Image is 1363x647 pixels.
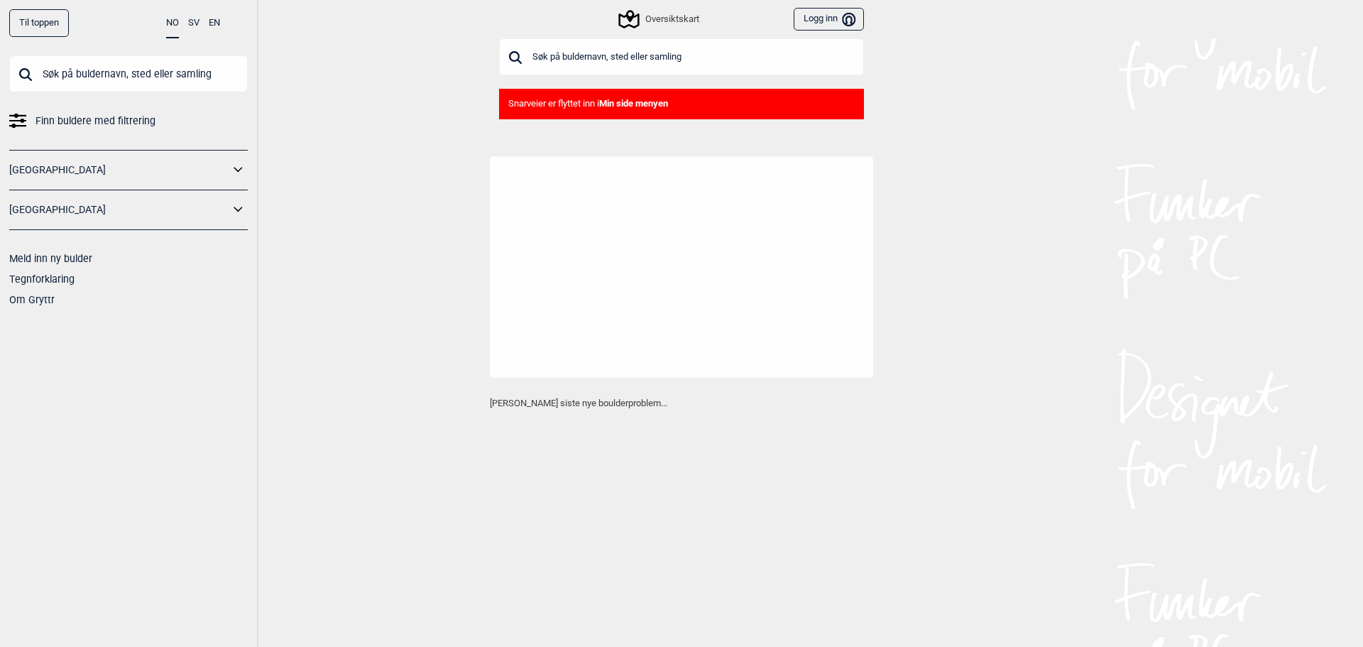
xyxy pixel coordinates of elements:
input: Søk på buldernavn, sted eller samling [9,55,248,92]
b: Min side menyen [599,98,668,109]
a: Meld inn ny bulder [9,253,92,264]
button: EN [209,9,220,37]
button: SV [188,9,199,37]
button: NO [166,9,179,38]
a: [GEOGRAPHIC_DATA] [9,160,229,180]
a: Om Gryttr [9,294,55,305]
a: [GEOGRAPHIC_DATA] [9,200,229,220]
button: Logg inn [794,8,864,31]
p: [PERSON_NAME] siste nye boulderproblem... [490,396,873,411]
input: Søk på buldernavn, sted eller samling [499,38,864,75]
a: Tegnforklaring [9,273,75,285]
a: Finn buldere med filtrering [9,111,248,131]
div: Oversiktskart [620,11,699,28]
div: Snarveier er flyttet inn i [499,89,864,119]
span: Finn buldere med filtrering [35,111,155,131]
div: Til toppen [9,9,69,37]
